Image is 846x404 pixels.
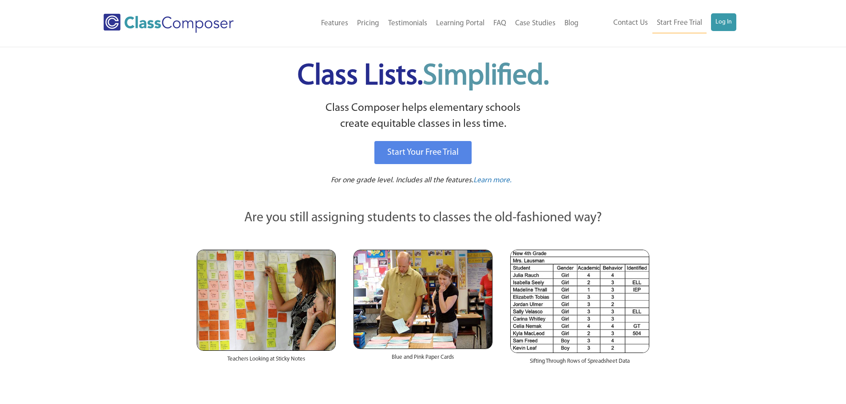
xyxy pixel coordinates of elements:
nav: Header Menu [583,13,736,33]
a: Blog [560,14,583,33]
a: Contact Us [609,13,652,33]
a: Start Free Trial [652,13,707,33]
div: Blue and Pink Paper Cards [353,349,493,370]
a: Start Your Free Trial [374,141,472,164]
p: Are you still assigning students to classes the old-fashioned way? [197,208,650,228]
img: Blue and Pink Paper Cards [353,250,493,349]
div: Sifting Through Rows of Spreadsheet Data [510,353,649,374]
a: Case Studies [511,14,560,33]
a: Testimonials [384,14,432,33]
a: FAQ [489,14,511,33]
p: Class Composer helps elementary schools create equitable classes in less time. [195,100,651,133]
a: Learning Portal [432,14,489,33]
a: Features [317,14,353,33]
div: Teachers Looking at Sticky Notes [197,351,336,372]
span: For one grade level. Includes all the features. [331,177,473,184]
img: Teachers Looking at Sticky Notes [197,250,336,351]
span: Start Your Free Trial [387,148,459,157]
img: Class Composer [103,14,234,33]
img: Spreadsheets [510,250,649,353]
span: Learn more. [473,177,512,184]
a: Pricing [353,14,384,33]
a: Log In [711,13,736,31]
span: Simplified. [423,62,549,91]
nav: Header Menu [270,14,583,33]
span: Class Lists. [298,62,549,91]
a: Learn more. [473,175,512,186]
